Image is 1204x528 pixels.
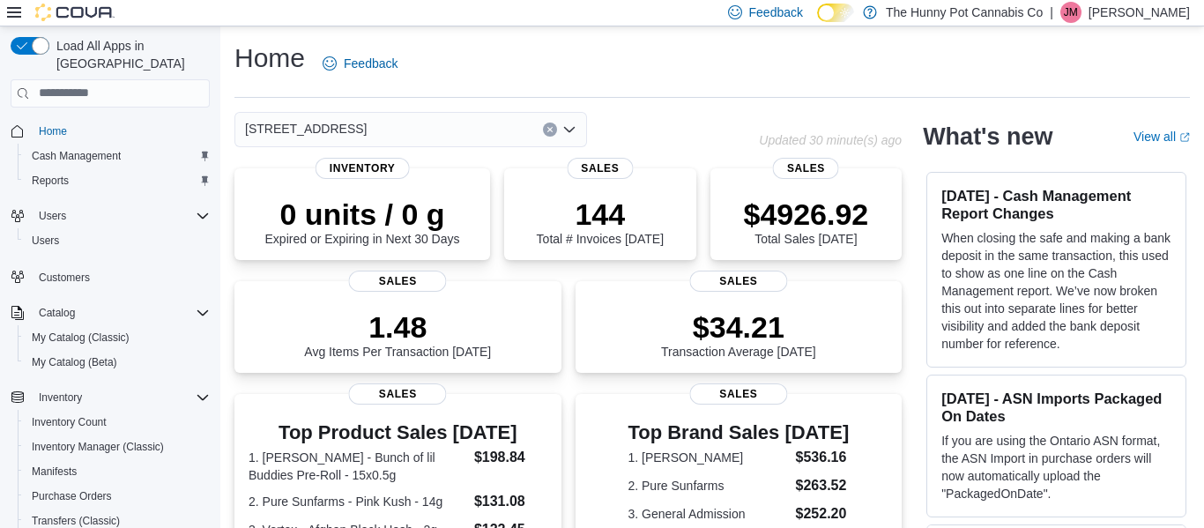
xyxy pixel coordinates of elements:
span: Purchase Orders [25,486,210,507]
span: Inventory [39,390,82,405]
a: Reports [25,170,76,191]
span: Sales [773,158,839,179]
p: $34.21 [661,309,816,345]
span: JM [1064,2,1078,23]
span: Dark Mode [817,22,818,23]
p: 144 [537,197,664,232]
a: Inventory Count [25,412,114,433]
span: Load All Apps in [GEOGRAPHIC_DATA] [49,37,210,72]
button: Reports [18,168,217,193]
span: My Catalog (Classic) [25,327,210,348]
div: Jesse McGean [1060,2,1081,23]
dd: $263.52 [796,475,850,496]
a: View allExternal link [1133,130,1190,144]
button: Inventory [32,387,89,408]
a: My Catalog (Classic) [25,327,137,348]
p: 0 units / 0 g [265,197,460,232]
a: Inventory Manager (Classic) [25,436,171,457]
span: Purchase Orders [32,489,112,503]
span: Inventory [32,387,210,408]
button: My Catalog (Classic) [18,325,217,350]
a: My Catalog (Beta) [25,352,124,373]
button: Purchase Orders [18,484,217,509]
span: Manifests [25,461,210,482]
span: Sales [567,158,633,179]
span: Inventory [316,158,410,179]
button: Users [18,228,217,253]
h3: [DATE] - ASN Imports Packaged On Dates [941,390,1171,425]
span: Catalog [39,306,75,320]
dt: 1. [PERSON_NAME] - Bunch of lil Buddies Pre-Roll - 15x0.5g [249,449,467,484]
a: Purchase Orders [25,486,119,507]
span: Inventory Count [25,412,210,433]
button: Inventory Manager (Classic) [18,435,217,459]
span: Feedback [344,55,398,72]
span: Sales [349,271,447,292]
span: Customers [39,271,90,285]
p: $4926.92 [743,197,868,232]
h3: [DATE] - Cash Management Report Changes [941,187,1171,222]
p: The Hunny Pot Cannabis Co [886,2,1043,23]
dd: $198.84 [474,447,547,468]
button: Catalog [4,301,217,325]
a: Customers [32,267,97,288]
p: 1.48 [304,309,491,345]
div: Total Sales [DATE] [743,197,868,246]
span: Home [39,124,67,138]
a: Cash Management [25,145,128,167]
p: When closing the safe and making a bank deposit in the same transaction, this used to show as one... [941,229,1171,353]
span: Reports [32,174,69,188]
div: Total # Invoices [DATE] [537,197,664,246]
input: Dark Mode [817,4,854,22]
span: [STREET_ADDRESS] [245,118,367,139]
span: My Catalog (Beta) [25,352,210,373]
dd: $252.20 [796,503,850,524]
span: Inventory Manager (Classic) [25,436,210,457]
p: | [1050,2,1053,23]
button: My Catalog (Beta) [18,350,217,375]
span: Users [32,234,59,248]
a: Users [25,230,66,251]
button: Catalog [32,302,82,323]
dt: 1. [PERSON_NAME] [628,449,788,466]
span: Manifests [32,465,77,479]
span: Inventory Manager (Classic) [32,440,164,454]
div: Expired or Expiring in Next 30 Days [265,197,460,246]
div: Transaction Average [DATE] [661,309,816,359]
span: Sales [689,271,787,292]
a: Manifests [25,461,84,482]
dd: $131.08 [474,491,547,512]
p: Updated 30 minute(s) ago [759,133,902,147]
dd: $536.16 [796,447,850,468]
button: Users [32,205,73,227]
svg: External link [1179,132,1190,143]
div: Avg Items Per Transaction [DATE] [304,309,491,359]
button: Clear input [543,123,557,137]
span: Cash Management [25,145,210,167]
button: Cash Management [18,144,217,168]
button: Inventory [4,385,217,410]
p: If you are using the Ontario ASN format, the ASN Import in purchase orders will now automatically... [941,432,1171,502]
a: Feedback [316,46,405,81]
button: Customers [4,264,217,289]
span: Transfers (Classic) [32,514,120,528]
span: Inventory Count [32,415,107,429]
span: My Catalog (Classic) [32,331,130,345]
img: Cova [35,4,115,21]
span: Customers [32,265,210,287]
dt: 3. General Admission [628,505,788,523]
button: Home [4,118,217,144]
button: Open list of options [562,123,576,137]
span: Cash Management [32,149,121,163]
button: Users [4,204,217,228]
h3: Top Brand Sales [DATE] [628,422,849,443]
span: Sales [689,383,787,405]
span: Users [39,209,66,223]
span: My Catalog (Beta) [32,355,117,369]
button: Inventory Count [18,410,217,435]
h2: What's new [923,123,1052,151]
span: Catalog [32,302,210,323]
span: Home [32,120,210,142]
span: Sales [349,383,447,405]
span: Reports [25,170,210,191]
